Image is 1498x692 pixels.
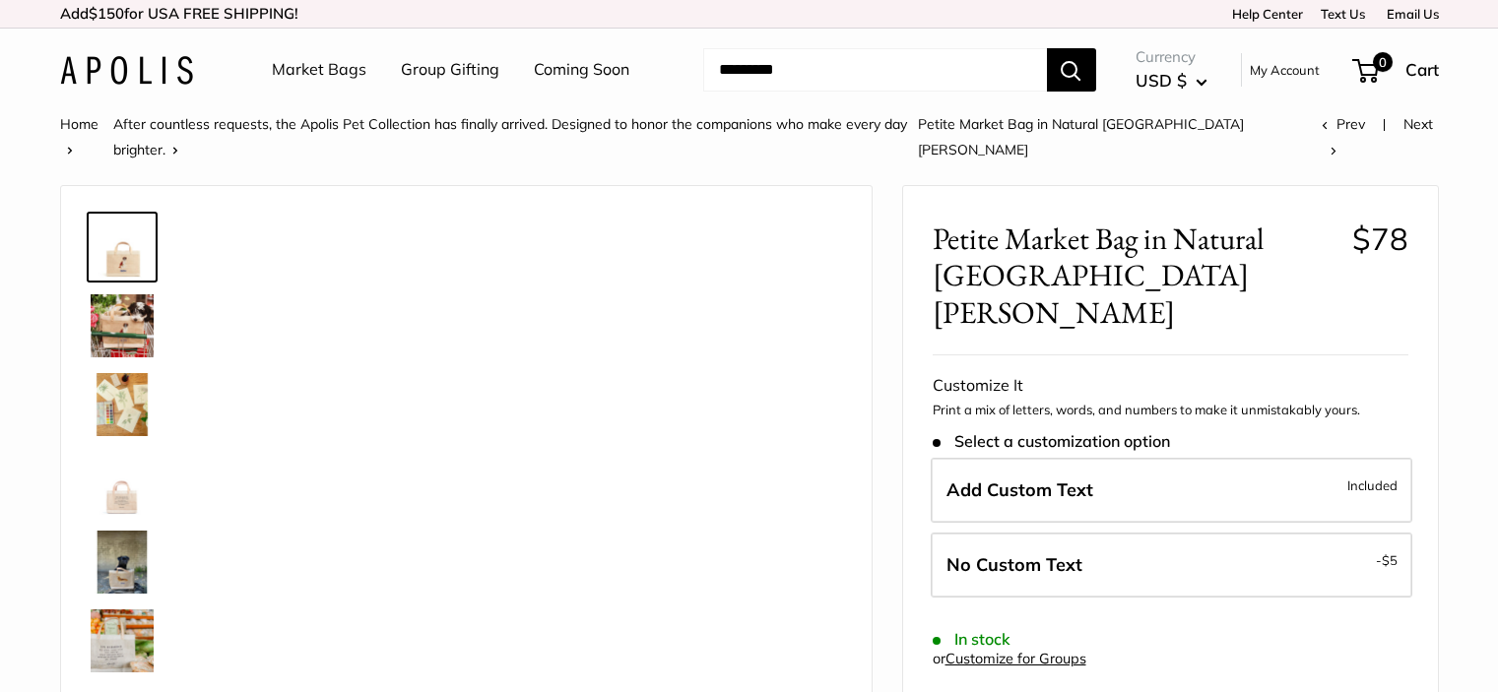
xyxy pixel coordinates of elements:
img: Petite Market Bag in Natural St. Bernard [91,531,154,594]
a: Petite Market Bag in Natural St. Bernard [87,212,158,283]
a: Text Us [1321,6,1365,22]
a: Customize for Groups [945,650,1086,667]
nav: Breadcrumb [60,111,1323,162]
a: Market Bags [272,55,366,85]
a: description_The artist's desk in Ventura CA [87,369,158,440]
span: Petite Market Bag in Natural [GEOGRAPHIC_DATA][PERSON_NAME] [933,220,1337,331]
span: USD $ [1136,70,1187,91]
button: Search [1047,48,1096,92]
span: Add Custom Text [946,478,1093,501]
span: Included [1347,473,1398,497]
a: 0 Cart [1354,54,1439,86]
img: Petite Market Bag in Natural St. Bernard [91,216,154,279]
label: Add Custom Text [931,458,1412,523]
p: Print a mix of letters, words, and numbers to make it unmistakably yours. [933,401,1408,420]
a: Home [60,115,98,133]
span: $150 [89,4,124,23]
span: Select a customization option [933,432,1170,451]
span: Currency [1136,43,1207,71]
button: USD $ [1136,65,1207,96]
span: Cart [1405,59,1439,80]
a: After countless requests, the Apolis Pet Collection has finally arrived. Designed to honor the co... [113,115,907,158]
a: My Account [1250,58,1320,82]
a: Help Center [1225,6,1303,22]
a: Prev [1322,115,1365,133]
img: description_Seal of authenticity printed on the backside of every bag. [91,452,154,515]
span: - [1376,548,1398,572]
a: Email Us [1380,6,1439,22]
img: description_Elevated any trip to the market [91,609,154,672]
span: Petite Market Bag in Natural [GEOGRAPHIC_DATA][PERSON_NAME] [918,115,1244,158]
img: description_The artist's desk in Ventura CA [91,373,154,436]
a: description_Seal of authenticity printed on the backside of every bag. [87,448,158,519]
span: $78 [1352,220,1408,258]
a: Petite Market Bag in Natural St. Bernard [87,290,158,361]
span: 0 [1372,52,1392,72]
a: Coming Soon [534,55,629,85]
img: Apolis [60,56,193,85]
a: Petite Market Bag in Natural St. Bernard [87,527,158,598]
span: $5 [1382,552,1398,568]
input: Search... [703,48,1047,92]
label: Leave Blank [931,533,1412,598]
div: or [933,646,1086,672]
span: In stock [933,630,1010,649]
a: Group Gifting [401,55,499,85]
img: Petite Market Bag in Natural St. Bernard [91,294,154,357]
a: description_Elevated any trip to the market [87,605,158,676]
div: Customize It [933,371,1408,401]
span: No Custom Text [946,553,1082,576]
